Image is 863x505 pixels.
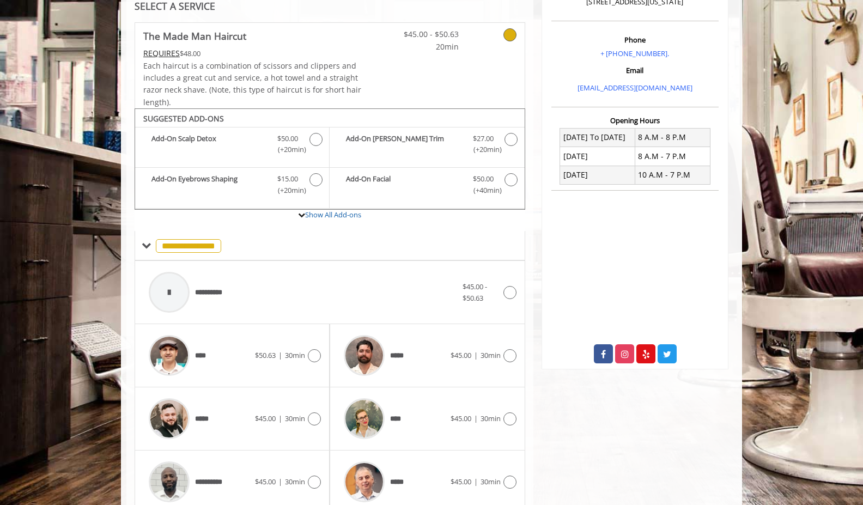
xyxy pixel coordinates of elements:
span: $50.00 [473,173,494,185]
span: 30min [285,413,305,423]
span: (+20min ) [272,185,304,196]
span: $45.00 - $50.63 [463,282,487,303]
b: The Made Man Haircut [143,28,246,44]
span: (+20min ) [272,144,304,155]
span: (+20min ) [467,144,499,155]
td: 10 A.M - 7 P.M [635,166,710,184]
td: 8 A.M - 8 P.M [635,128,710,147]
h3: Opening Hours [551,117,719,124]
span: $45.00 [451,477,471,486]
span: | [474,413,478,423]
span: (+40min ) [467,185,499,196]
div: $48.00 [143,47,362,59]
b: Add-On Facial [346,173,461,196]
span: 30min [481,350,501,360]
span: $50.00 [277,133,298,144]
b: Add-On Scalp Detox [151,133,266,156]
span: | [278,477,282,486]
label: Add-On Facial [335,173,519,199]
div: SELECT A SERVICE [135,1,525,11]
span: $45.00 [255,413,276,423]
span: $45.00 [255,477,276,486]
label: Add-On Beard Trim [335,133,519,159]
span: | [474,350,478,360]
span: 30min [285,477,305,486]
span: | [474,477,478,486]
span: 30min [481,477,501,486]
span: $45.00 [451,350,471,360]
td: [DATE] [560,147,635,166]
a: Show All Add-ons [305,210,361,220]
td: 8 A.M - 7 P.M [635,147,710,166]
h3: Email [554,66,716,74]
span: $15.00 [277,173,298,185]
h3: Phone [554,36,716,44]
span: 30min [285,350,305,360]
span: 30min [481,413,501,423]
span: 20min [394,41,459,53]
label: Add-On Eyebrows Shaping [141,173,324,199]
span: This service needs some Advance to be paid before we block your appointment [143,48,180,58]
span: Each haircut is a combination of scissors and clippers and includes a great cut and service, a ho... [143,60,361,107]
td: [DATE] To [DATE] [560,128,635,147]
span: | [278,350,282,360]
b: Add-On [PERSON_NAME] Trim [346,133,461,156]
td: [DATE] [560,166,635,184]
span: | [278,413,282,423]
a: + [PHONE_NUMBER]. [600,48,669,58]
label: Add-On Scalp Detox [141,133,324,159]
b: Add-On Eyebrows Shaping [151,173,266,196]
span: $45.00 - $50.63 [394,28,459,40]
span: $27.00 [473,133,494,144]
a: [EMAIL_ADDRESS][DOMAIN_NAME] [578,83,692,93]
div: The Made Man Haircut Add-onS [135,108,525,210]
span: $50.63 [255,350,276,360]
b: SUGGESTED ADD-ONS [143,113,224,124]
span: $45.00 [451,413,471,423]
